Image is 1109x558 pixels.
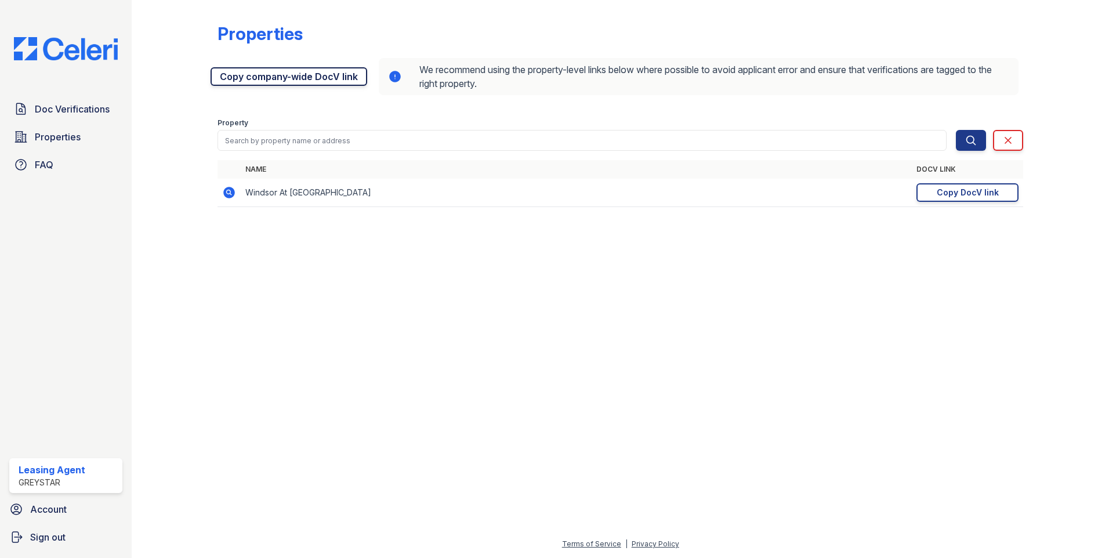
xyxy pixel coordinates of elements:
div: | [625,539,628,548]
div: Copy DocV link [937,187,999,198]
a: Sign out [5,526,127,549]
div: Leasing Agent [19,463,85,477]
th: Name [241,160,912,179]
input: Search by property name or address [218,130,947,151]
a: Copy company-wide DocV link [211,67,367,86]
a: FAQ [9,153,122,176]
a: Privacy Policy [632,539,679,548]
a: Properties [9,125,122,148]
span: Sign out [30,530,66,544]
span: FAQ [35,158,53,172]
th: DocV Link [912,160,1023,179]
a: Copy DocV link [916,183,1019,202]
span: Account [30,502,67,516]
a: Account [5,498,127,521]
span: Doc Verifications [35,102,110,116]
span: Properties [35,130,81,144]
div: Greystar [19,477,85,488]
div: Properties [218,23,303,44]
td: Windsor At [GEOGRAPHIC_DATA] [241,179,912,207]
a: Doc Verifications [9,97,122,121]
div: We recommend using the property-level links below where possible to avoid applicant error and ens... [379,58,1019,95]
a: Terms of Service [562,539,621,548]
label: Property [218,118,248,128]
img: CE_Logo_Blue-a8612792a0a2168367f1c8372b55b34899dd931a85d93a1a3d3e32e68fde9ad4.png [5,37,127,60]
